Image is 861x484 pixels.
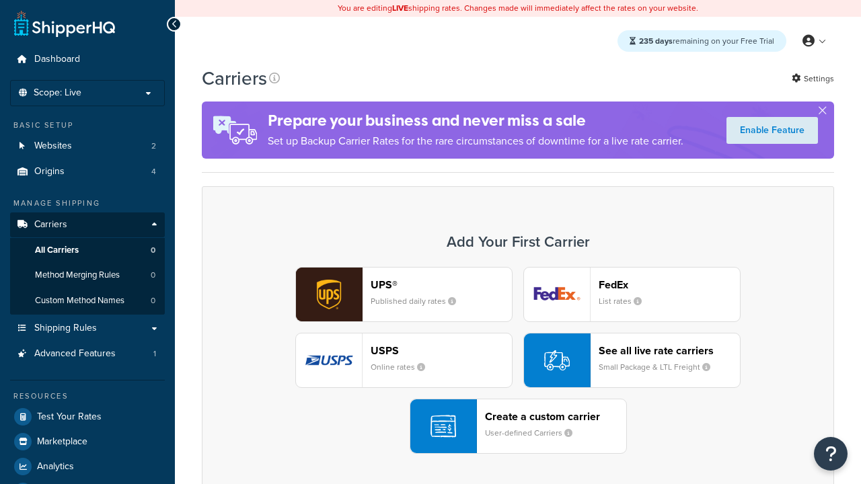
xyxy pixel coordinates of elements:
img: ad-rules-rateshop-fe6ec290ccb7230408bd80ed9643f0289d75e0ffd9eb532fc0e269fcd187b520.png [202,102,268,159]
button: fedEx logoFedExList rates [523,267,741,322]
small: Published daily rates [371,295,467,307]
span: 4 [151,166,156,177]
span: Websites [34,140,72,152]
small: Online rates [371,361,436,373]
a: Test Your Rates [10,405,165,429]
small: Small Package & LTL Freight [599,361,721,373]
p: Set up Backup Carrier Rates for the rare circumstances of downtime for a live rate carrier. [268,132,683,151]
button: Open Resource Center [814,437,848,471]
span: Custom Method Names [35,295,124,307]
span: 2 [151,140,156,152]
a: Analytics [10,454,165,479]
li: Origins [10,159,165,184]
span: 0 [151,295,155,307]
a: Marketplace [10,430,165,454]
a: Enable Feature [726,117,818,144]
h1: Carriers [202,65,267,91]
h3: Add Your First Carrier [216,234,820,250]
span: Origins [34,166,65,177]
strong: 235 days [639,35,673,47]
span: Test Your Rates [37,411,102,423]
header: See all live rate carriers [599,344,740,357]
li: Carriers [10,212,165,315]
span: Advanced Features [34,348,116,360]
header: FedEx [599,278,740,291]
img: icon-carrier-custom-c93b8a24.svg [430,413,456,439]
li: Websites [10,134,165,159]
a: Method Merging Rules 0 [10,263,165,288]
a: Custom Method Names 0 [10,288,165,313]
a: Advanced Features 1 [10,341,165,366]
a: Dashboard [10,47,165,72]
span: Shipping Rules [34,323,97,334]
small: List rates [599,295,652,307]
h4: Prepare your business and never miss a sale [268,110,683,132]
header: USPS [371,344,512,357]
header: UPS® [371,278,512,291]
header: Create a custom carrier [485,410,626,423]
span: All Carriers [35,245,79,256]
span: Carriers [34,219,67,231]
div: Basic Setup [10,120,165,131]
a: ShipperHQ Home [14,10,115,37]
img: usps logo [296,333,362,387]
b: LIVE [392,2,408,14]
li: Advanced Features [10,341,165,366]
a: Websites 2 [10,134,165,159]
span: Marketplace [37,436,87,448]
button: ups logoUPS®Published daily rates [295,267,513,322]
span: 0 [151,245,155,256]
small: User-defined Carriers [485,427,583,439]
a: Origins 4 [10,159,165,184]
span: Scope: Live [34,87,81,99]
a: All Carriers 0 [10,238,165,263]
div: remaining on your Free Trial [617,30,786,52]
span: Analytics [37,461,74,473]
span: 1 [153,348,156,360]
button: Create a custom carrierUser-defined Carriers [410,399,627,454]
li: All Carriers [10,238,165,263]
span: Method Merging Rules [35,270,120,281]
a: Shipping Rules [10,316,165,341]
a: Settings [792,69,834,88]
span: Dashboard [34,54,80,65]
a: Carriers [10,212,165,237]
li: Custom Method Names [10,288,165,313]
img: fedEx logo [524,268,590,321]
img: ups logo [296,268,362,321]
li: Method Merging Rules [10,263,165,288]
span: 0 [151,270,155,281]
button: usps logoUSPSOnline rates [295,333,513,388]
div: Resources [10,391,165,402]
div: Manage Shipping [10,198,165,209]
img: icon-carrier-liverate-becf4550.svg [544,348,570,373]
button: See all live rate carriersSmall Package & LTL Freight [523,333,741,388]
